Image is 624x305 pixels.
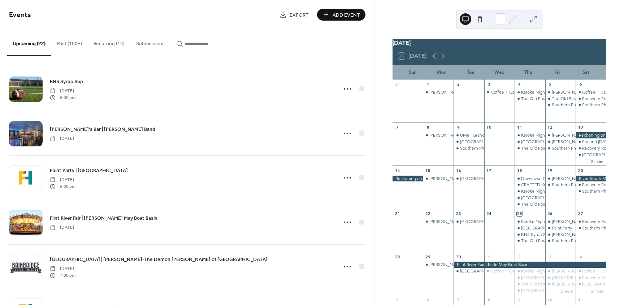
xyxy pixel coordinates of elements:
div: 15 [425,168,430,173]
div: 9 [517,297,522,302]
span: 7:00 pm [50,272,75,279]
span: [DATE] [50,88,75,94]
a: Paint Party | [GEOGRAPHIC_DATA] [50,166,128,175]
div: [GEOGRAPHIC_DATA] | The FUNdamentals of Art! [460,139,557,145]
div: [PERSON_NAME]'s Bar | Bike Night [429,176,498,182]
button: Add Event [317,9,365,21]
div: Bonnie Blue House | Live Music [545,176,576,182]
span: [DATE] [50,177,75,183]
div: The Old Post Office | Musical Singo [521,281,590,287]
div: Southern Philosophy Brewing Co | Live Music [576,225,606,231]
div: UMe | Grand Opening [460,132,503,138]
div: Southern Philosophy Brewing Co | Live Music [576,102,606,108]
div: Karoke Nights @ Nick's Bar [515,268,545,274]
div: Firehouse Arts Center | Bob Ross Workshop w/Andy Taylor [576,152,606,158]
div: Bainbridge Little Theatre | Sweeney Todd-The Demon Barber of Fleet Street [545,275,576,281]
div: Southern Philosophy Brewing Co | Live Music [576,188,606,194]
div: 3 [547,254,553,259]
div: Paint Party | Firehouse Arts Center [545,225,576,231]
div: Downtown Development Authority Meeting [521,176,606,182]
button: 2 more [558,288,576,294]
div: Tue [456,65,485,80]
div: 2 [517,254,522,259]
div: Coffee + Conversations [491,89,537,95]
div: Recovery Room Live Music [576,145,606,151]
div: The Old Post Office | Musical Singo [521,96,590,102]
div: Firehouse Arts Center | The FUNdamentals of Art! [515,275,545,281]
div: 2 [456,82,461,87]
div: Karoke Nights @ [PERSON_NAME]'s Bar [521,188,598,194]
div: Karoke Nights @ [PERSON_NAME]'s Bar [521,219,598,225]
div: Paint Party | [GEOGRAPHIC_DATA] [552,225,619,231]
div: 16 [456,168,461,173]
a: [GEOGRAPHIC_DATA] | [PERSON_NAME]-The Demon [PERSON_NAME] of [GEOGRAPHIC_DATA] [50,255,268,263]
div: Nick's Bar | Bike Night [423,219,454,225]
span: Flint River Fair | [PERSON_NAME] May Boat Basin [50,215,157,222]
div: BHS Syrup Sop [515,232,545,238]
div: [GEOGRAPHIC_DATA] | The FUNdamentals of Art! [460,268,557,274]
div: 11 [578,297,583,302]
div: Nick's Bar | Bike Night [423,262,454,268]
div: [DATE] [393,39,606,47]
a: [PERSON_NAME]'s Bar | [PERSON_NAME] Band [50,125,155,133]
div: Firehouse Arts Center | The FUNdamentals of Art! [515,139,545,145]
div: 4 [578,254,583,259]
div: [GEOGRAPHIC_DATA] | The FUNdamentals of Art! [521,275,618,281]
button: Submissions [130,29,170,55]
div: Nick's Bar | Bike Night [423,176,454,182]
div: The Old Post Office | Musical Singo [515,238,545,244]
div: [GEOGRAPHIC_DATA] | The FUNdamentals of Art! [460,176,557,182]
div: 22 [425,211,430,216]
div: 24 [486,211,492,216]
div: The Old Post Office | Musical Singo [515,201,545,207]
div: Southern Philosophy Brewing Co | Live Music [545,102,576,108]
div: 10 [547,297,553,302]
div: Recovery Room Live Music [576,96,606,102]
div: Reckoning on the River | Disc Golf Tournament [576,132,606,138]
div: Karoke Nights @ [PERSON_NAME]'s Bar [521,132,598,138]
div: 19 [547,168,553,173]
div: Bainbridge Little Theatre | Sweeney Todd-The Demon Barber of Fleet Street [515,288,545,294]
div: 21 [395,211,400,216]
div: Thu [514,65,543,80]
div: Karoke Nights @ Nick's Bar [515,219,545,225]
div: Coffee + Conversations [484,268,515,274]
span: 6:00 pm [50,183,75,190]
div: 9 [456,125,461,130]
div: Southern Philosophy Brewing Co | Live Music [545,182,576,188]
div: River South Music Festival | Downtown Bainbridge [576,176,606,182]
div: The Old Post Office | Musical Singo [521,145,590,151]
div: Bonnie Blue House | Live Music [545,232,576,238]
div: Karoke Nights @ Nick's Bar [515,89,545,95]
div: [PERSON_NAME]'s Bar | Bike Night [429,219,498,225]
button: Upcoming (22) [7,29,51,56]
div: Coffee + Cars | The Bean [576,268,606,274]
div: [GEOGRAPHIC_DATA] | The FUNdamentals of Art! [460,219,557,225]
div: Karoke Nights @ [PERSON_NAME]'s Bar [521,268,598,274]
div: BHS Syrup Sop [521,232,551,238]
div: Karoke Nights @ Nick's Bar [515,132,545,138]
button: Recurring (19) [88,29,130,55]
div: Bonnie Blue House | Live Music [545,89,576,95]
div: The Old Post Office | Jazz and Conversations [545,96,576,102]
div: Firehouse Arts Center | The FUNdamentals of Art! [454,176,484,182]
span: [DATE] [50,224,74,231]
div: CRAFTED Kitchen & Bath Design Ribbon Cutting [515,182,545,188]
div: The Old Post Office | Musical Singo [515,281,545,287]
div: 13 [578,125,583,130]
div: [GEOGRAPHIC_DATA] | The FUNdamentals of Art! [521,195,618,201]
div: UMe | Grand Opening [454,132,484,138]
a: Export [274,9,314,21]
div: 8 [425,125,430,130]
div: 8 [486,297,492,302]
div: Southern Philosophy Brewing Co | Live Music [545,145,576,151]
div: 6 [425,297,430,302]
div: 7 [456,297,461,302]
span: BHS Syrup Sop [50,78,83,86]
a: Flint River Fair | [PERSON_NAME] May Boat Basin [50,214,157,222]
div: 26 [547,211,553,216]
div: 11 [517,125,522,130]
div: [PERSON_NAME]'s Bar | Bike Night [429,132,498,138]
span: Export [290,11,309,19]
div: Flint River Fair | Earle May Boat Basin [454,262,606,268]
